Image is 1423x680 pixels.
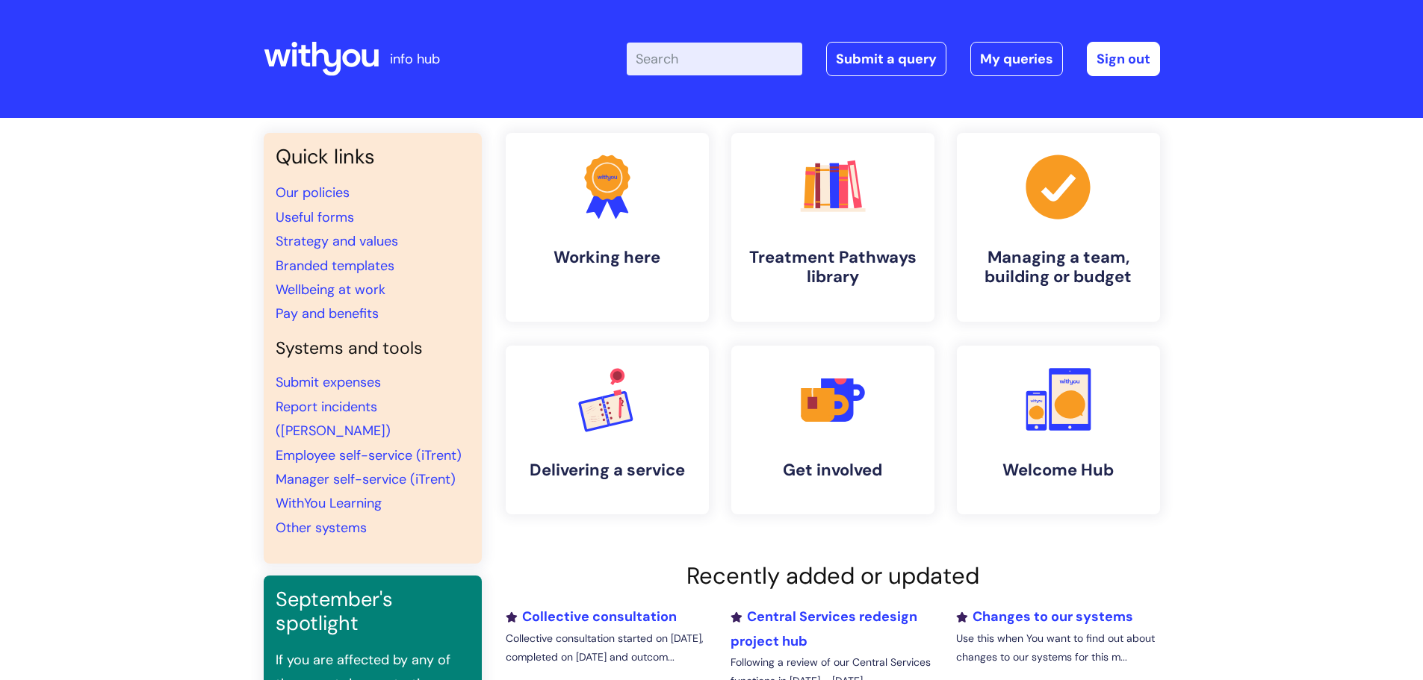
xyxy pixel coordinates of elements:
[276,208,354,226] a: Useful forms
[506,133,709,322] a: Working here
[957,133,1160,322] a: Managing a team, building or budget
[518,461,697,480] h4: Delivering a service
[276,519,367,537] a: Other systems
[731,346,934,514] a: Get involved
[276,145,470,169] h3: Quick links
[276,338,470,359] h4: Systems and tools
[731,133,934,322] a: Treatment Pathways library
[743,248,923,287] h4: Treatment Pathways library
[970,42,1063,76] a: My queries
[276,257,394,275] a: Branded templates
[276,470,456,488] a: Manager self-service (iTrent)
[390,47,440,71] p: info hub
[276,446,462,464] a: Employee self-service (iTrent)
[506,346,709,514] a: Delivering a service
[957,346,1160,514] a: Welcome Hub
[276,281,385,299] a: Wellbeing at work
[276,184,350,202] a: Our policies
[506,562,1160,590] h2: Recently added or updated
[627,43,802,75] input: Search
[826,42,946,76] a: Submit a query
[743,461,923,480] h4: Get involved
[276,232,398,250] a: Strategy and values
[627,42,1160,76] div: | -
[506,629,709,667] p: Collective consultation started on [DATE], completed on [DATE] and outcom...
[276,305,379,322] a: Pay and benefits
[969,248,1148,287] h4: Managing a team, building or budget
[276,373,381,391] a: Submit expenses
[956,629,1159,667] p: Use this when You want to find out about changes to our systems for this m...
[518,248,697,267] h4: Working here
[969,461,1148,480] h4: Welcome Hub
[1087,42,1160,76] a: Sign out
[276,587,470,636] h3: September's spotlight
[506,608,677,626] a: Collective consultation
[731,608,917,649] a: Central Services redesign project hub
[276,398,391,440] a: Report incidents ([PERSON_NAME])
[276,494,382,512] a: WithYou Learning
[956,608,1133,626] a: Changes to our systems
